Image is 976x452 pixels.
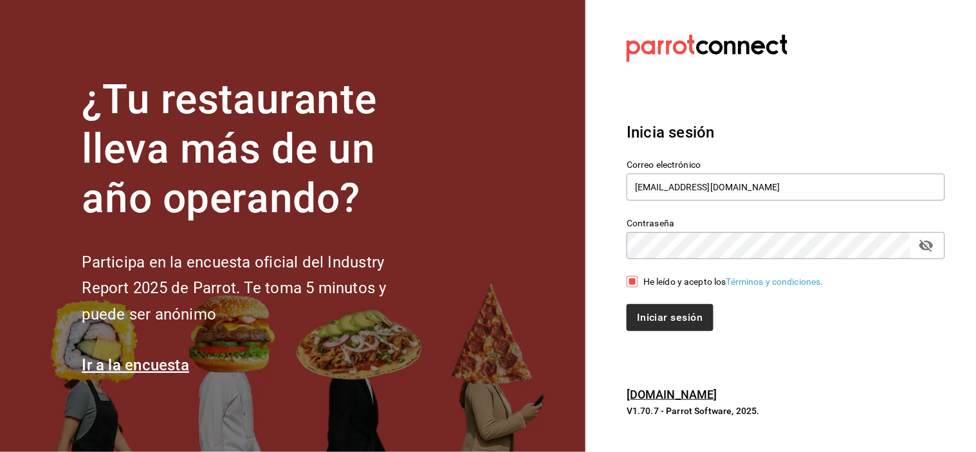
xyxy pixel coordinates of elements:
[627,174,945,201] input: Ingresa tu correo electrónico
[627,219,945,228] label: Contraseña
[916,235,937,257] button: passwordField
[82,75,429,223] h1: ¿Tu restaurante lleva más de un año operando?
[82,249,429,328] h2: Participa en la encuesta oficial del Industry Report 2025 de Parrot. Te toma 5 minutos y puede se...
[627,161,945,170] label: Correo electrónico
[627,304,713,331] button: Iniciar sesión
[82,356,189,374] a: Ir a la encuesta
[627,388,717,401] a: [DOMAIN_NAME]
[726,276,824,287] a: Términos y condiciones.
[627,404,945,417] p: V1.70.7 - Parrot Software, 2025.
[627,121,945,144] h3: Inicia sesión
[643,275,824,289] div: He leído y acepto los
